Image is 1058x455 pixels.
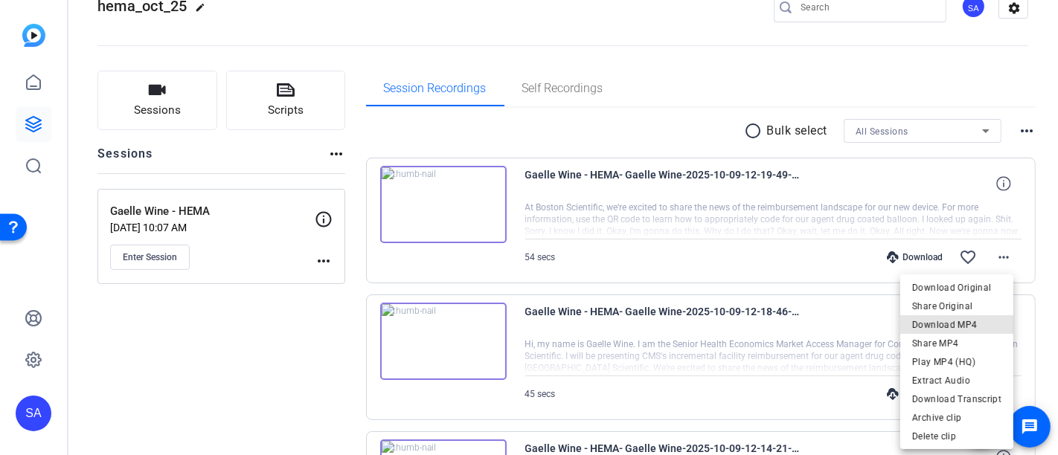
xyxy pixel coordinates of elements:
[912,278,1001,296] span: Download Original
[912,315,1001,333] span: Download MP4
[912,352,1001,370] span: Play MP4 (HQ)
[912,371,1001,389] span: Extract Audio
[912,334,1001,352] span: Share MP4
[912,408,1001,426] span: Archive clip
[912,390,1001,407] span: Download Transcript
[912,297,1001,314] span: Share Original
[912,427,1001,445] span: Delete clip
